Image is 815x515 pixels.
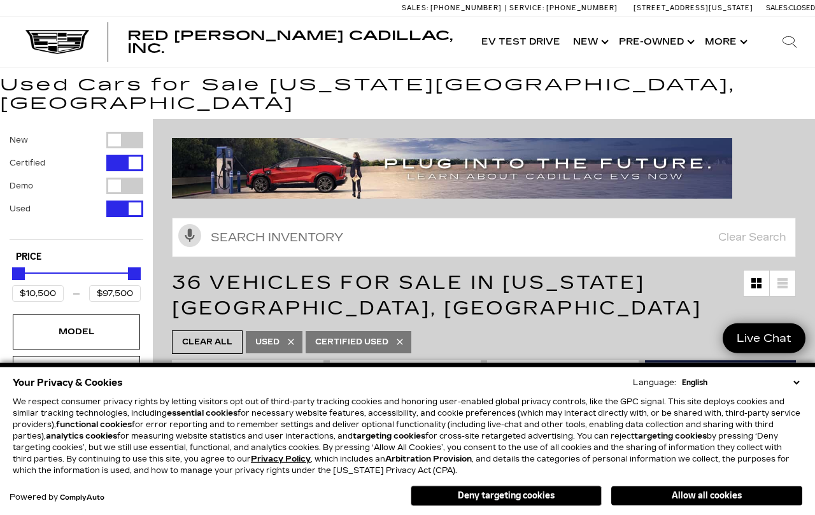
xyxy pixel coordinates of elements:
[679,377,802,388] select: Language Select
[12,263,141,302] div: Price
[546,4,618,12] span: [PHONE_NUMBER]
[128,267,141,280] div: Maximum Price
[10,180,33,192] label: Demo
[613,17,698,67] a: Pre-Owned
[509,4,544,12] span: Service:
[10,493,104,502] div: Powered by
[567,17,613,67] a: New
[10,132,143,239] div: Filter by Vehicle Type
[12,267,25,280] div: Minimum Price
[402,4,505,11] a: Sales: [PHONE_NUMBER]
[13,396,802,476] p: We respect consumer privacy rights by letting visitors opt out of third-party tracking cookies an...
[16,251,137,263] h5: Price
[402,4,429,12] span: Sales:
[255,334,280,350] span: Used
[10,134,28,146] label: New
[60,494,104,502] a: ComplyAuto
[89,285,141,302] input: Maximum
[353,432,425,441] strong: targeting cookies
[411,486,602,506] button: Deny targeting cookies
[611,486,802,505] button: Allow all cookies
[10,157,45,169] label: Certified
[475,17,567,67] a: EV Test Drive
[10,202,31,215] label: Used
[315,334,388,350] span: Certified Used
[167,409,237,418] strong: essential cookies
[25,30,89,54] img: Cadillac Dark Logo with Cadillac White Text
[46,432,117,441] strong: analytics cookies
[730,331,798,346] span: Live Chat
[634,432,707,441] strong: targeting cookies
[13,374,123,392] span: Your Privacy & Cookies
[12,285,64,302] input: Minimum
[13,356,140,390] div: YearYear
[172,218,796,257] input: Search Inventory
[182,334,232,350] span: Clear All
[13,314,140,349] div: ModelModel
[385,455,472,463] strong: Arbitration Provision
[789,4,815,12] span: Closed
[430,4,502,12] span: [PHONE_NUMBER]
[505,4,621,11] a: Service: [PHONE_NUMBER]
[178,224,201,247] svg: Click to toggle on voice search
[698,17,751,67] button: More
[634,4,753,12] a: [STREET_ADDRESS][US_STATE]
[723,323,805,353] a: Live Chat
[45,325,108,339] div: Model
[127,29,462,55] a: Red [PERSON_NAME] Cadillac, Inc.
[251,455,311,463] a: Privacy Policy
[172,138,732,198] img: ev-blog-post-banners4
[766,4,789,12] span: Sales:
[127,28,453,56] span: Red [PERSON_NAME] Cadillac, Inc.
[172,271,702,320] span: 36 Vehicles for Sale in [US_STATE][GEOGRAPHIC_DATA], [GEOGRAPHIC_DATA]
[56,420,132,429] strong: functional cookies
[633,379,676,386] div: Language:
